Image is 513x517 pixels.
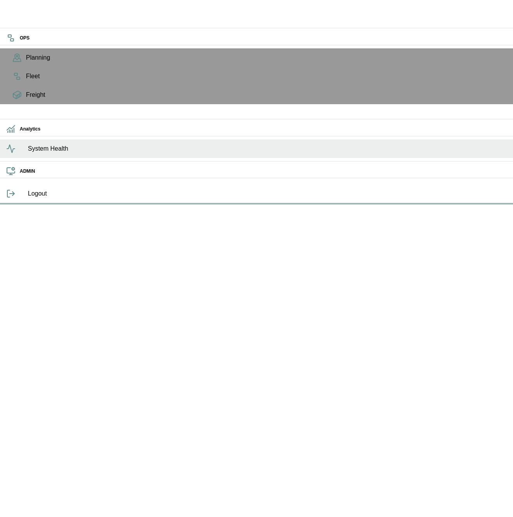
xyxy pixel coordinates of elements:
h6: Analytics [20,125,507,133]
span: Logout [28,189,507,198]
span: Fleet [26,72,507,81]
span: Freight [26,90,507,100]
span: System Health [28,144,507,153]
span: Planning [26,53,507,62]
h6: ADMIN [20,168,507,175]
h6: OPS [20,34,507,42]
